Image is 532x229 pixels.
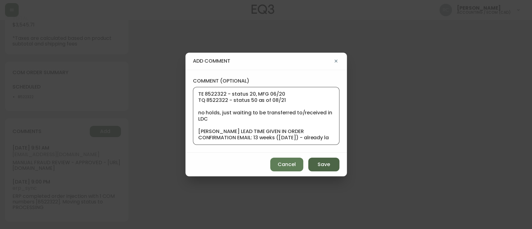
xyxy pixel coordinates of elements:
[308,158,339,171] button: Save
[193,58,333,64] h4: add comment
[198,91,334,141] textarea: TE 8522322 - status 20, MFG 06/20 TQ 8522322 - status 50 as of 08/21 no holds, just waiting to be...
[278,161,296,168] span: Cancel
[318,161,330,168] span: Save
[193,78,339,84] label: comment (optional)
[270,158,303,171] button: Cancel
